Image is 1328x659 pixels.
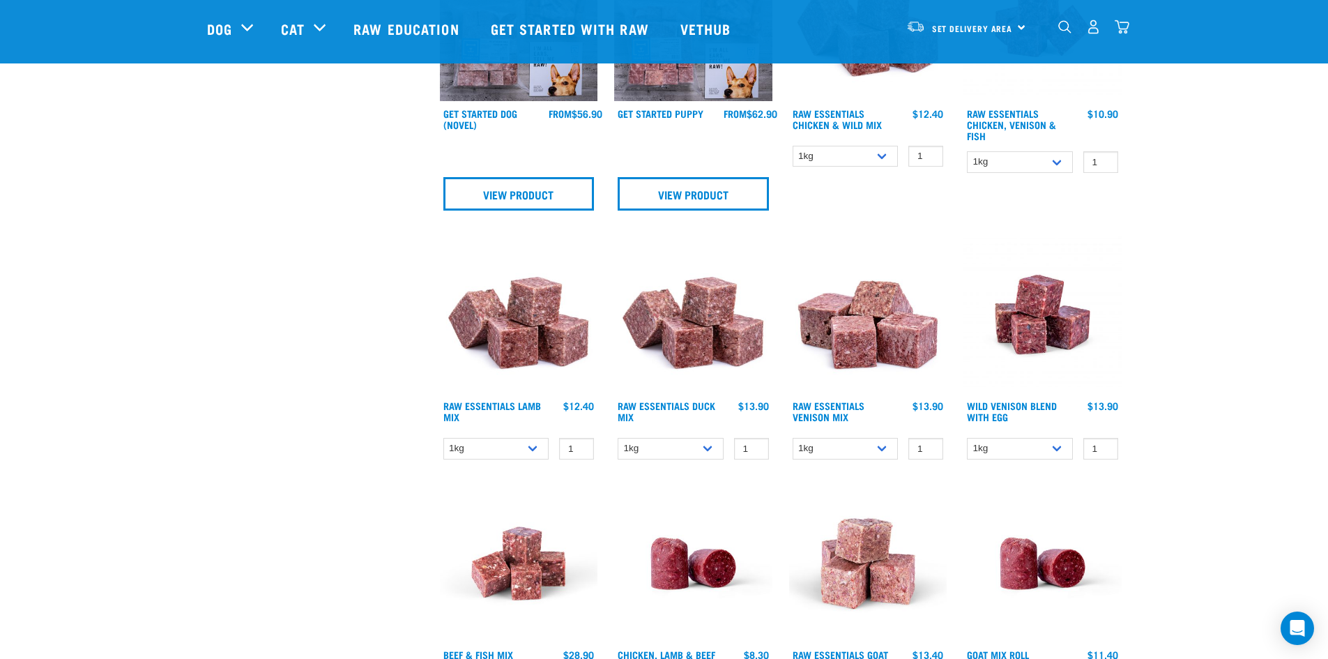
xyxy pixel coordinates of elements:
[563,400,594,411] div: $12.40
[440,485,598,643] img: Beef Mackerel 1
[963,485,1122,643] img: Raw Essentials Chicken Lamb Beef Bulk Minced Raw Dog Food Roll Unwrapped
[1115,20,1129,34] img: home-icon@2x.png
[967,652,1029,657] a: Goat Mix Roll
[793,403,864,419] a: Raw Essentials Venison Mix
[913,400,943,411] div: $13.90
[1087,108,1118,119] div: $10.90
[440,236,598,394] img: ?1041 RE Lamb Mix 01
[549,111,572,116] span: FROM
[906,20,925,33] img: van-moving.png
[1083,151,1118,173] input: 1
[967,403,1057,419] a: Wild Venison Blend with Egg
[789,485,947,643] img: Goat M Ix 38448
[963,236,1122,394] img: Venison Egg 1616
[666,1,749,56] a: Vethub
[614,236,772,394] img: ?1041 RE Lamb Mix 01
[793,111,882,127] a: Raw Essentials Chicken & Wild Mix
[1086,20,1101,34] img: user.png
[207,18,232,39] a: Dog
[443,111,517,127] a: Get Started Dog (Novel)
[908,438,943,460] input: 1
[738,400,769,411] div: $13.90
[724,111,747,116] span: FROM
[614,485,772,643] img: Raw Essentials Chicken Lamb Beef Bulk Minced Raw Dog Food Roll Unwrapped
[932,26,1013,31] span: Set Delivery Area
[339,1,476,56] a: Raw Education
[549,108,602,119] div: $56.90
[1083,438,1118,460] input: 1
[443,403,541,419] a: Raw Essentials Lamb Mix
[618,177,769,211] a: View Product
[443,177,595,211] a: View Product
[559,438,594,460] input: 1
[281,18,305,39] a: Cat
[724,108,777,119] div: $62.90
[1087,400,1118,411] div: $13.90
[477,1,666,56] a: Get started with Raw
[1058,20,1071,33] img: home-icon-1@2x.png
[443,652,513,657] a: Beef & Fish Mix
[734,438,769,460] input: 1
[908,146,943,167] input: 1
[789,236,947,394] img: 1113 RE Venison Mix 01
[618,403,715,419] a: Raw Essentials Duck Mix
[618,111,703,116] a: Get Started Puppy
[913,108,943,119] div: $12.40
[967,111,1056,138] a: Raw Essentials Chicken, Venison & Fish
[1281,612,1314,645] div: Open Intercom Messenger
